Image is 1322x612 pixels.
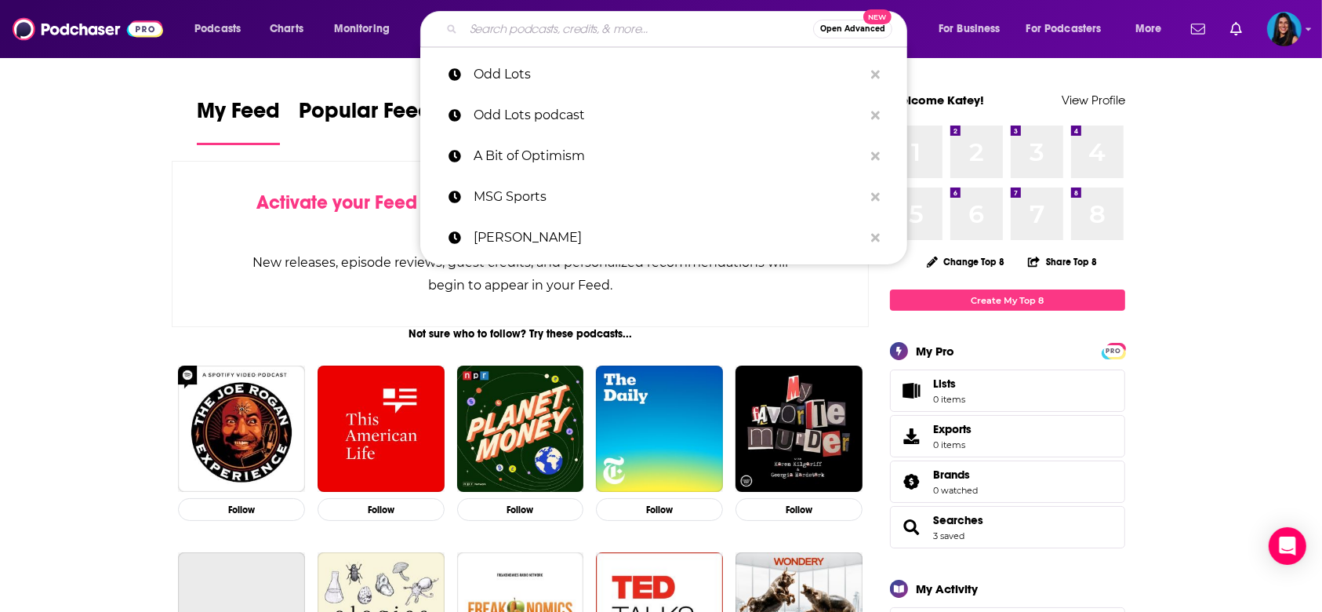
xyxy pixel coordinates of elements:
img: This American Life [318,366,445,493]
a: Show notifications dropdown [1224,16,1248,42]
button: Follow [457,498,584,521]
button: Follow [318,498,445,521]
span: Exports [933,422,972,436]
a: Odd Lots [420,54,907,95]
p: Odd Lots podcast [474,95,863,136]
img: The Daily [596,366,723,493]
a: A Bit of Optimism [420,136,907,177]
span: For Podcasters [1026,18,1102,40]
span: Brands [890,461,1125,503]
div: Open Intercom Messenger [1269,527,1306,565]
span: Charts [270,18,303,40]
span: Open Advanced [820,25,885,33]
span: More [1135,18,1162,40]
img: User Profile [1267,12,1302,46]
button: open menu [928,16,1020,42]
span: Lists [933,377,965,391]
span: Podcasts [194,18,241,40]
img: My Favorite Murder with Karen Kilgariff and Georgia Hardstark [735,366,863,493]
span: 0 items [933,439,972,450]
button: open menu [1124,16,1182,42]
span: 0 items [933,394,965,405]
button: Change Top 8 [917,252,1015,271]
a: Popular Feed [299,97,432,145]
a: Brands [895,471,927,493]
button: open menu [183,16,261,42]
div: Not sure who to follow? Try these podcasts... [172,327,869,341]
div: My Pro [916,344,954,359]
a: PRO [1104,344,1123,356]
div: by following Podcasts, Creators, Lists, and other Users! [251,191,790,237]
a: Lists [890,370,1125,412]
div: My Activity [916,581,978,596]
a: Show notifications dropdown [1185,16,1211,42]
button: Follow [178,498,305,521]
div: New releases, episode reviews, guest credits, and personalized recommendations will begin to appe... [251,251,790,297]
a: Welcome Katey! [890,93,984,107]
a: Odd Lots podcast [420,95,907,136]
p: Odd Lots [474,54,863,95]
img: Planet Money [457,366,584,493]
button: Follow [735,498,863,521]
button: Follow [596,498,723,521]
span: Exports [895,425,927,447]
a: Create My Top 8 [890,290,1125,311]
span: Brands [933,468,970,482]
a: 3 saved [933,530,964,541]
input: Search podcasts, credits, & more... [463,16,813,42]
button: Share Top 8 [1027,246,1098,277]
a: View Profile [1062,93,1125,107]
img: The Joe Rogan Experience [178,366,305,493]
a: Charts [260,16,313,42]
a: Searches [895,516,927,538]
span: Searches [890,506,1125,548]
span: My Feed [197,97,280,133]
a: Brands [933,468,978,482]
a: [PERSON_NAME] [420,217,907,258]
a: 0 watched [933,485,978,496]
p: Henrik Lundquist [474,217,863,258]
span: Activate your Feed [256,191,417,214]
p: A Bit of Optimism [474,136,863,177]
a: Exports [890,415,1125,457]
button: open menu [1016,16,1124,42]
span: Monitoring [334,18,390,40]
button: Open AdvancedNew [813,20,892,38]
img: Podchaser - Follow, Share and Rate Podcasts [13,14,163,44]
div: Search podcasts, credits, & more... [435,11,922,47]
span: Popular Feed [299,97,432,133]
a: My Feed [197,97,280,145]
span: New [863,9,892,24]
a: Searches [933,513,983,527]
span: PRO [1104,345,1123,357]
a: MSG Sports [420,177,907,217]
span: For Business [939,18,1001,40]
span: Lists [933,377,956,391]
p: MSG Sports [474,177,863,217]
span: Logged in as kateyquinn [1267,12,1302,46]
button: open menu [323,16,410,42]
button: Show profile menu [1267,12,1302,46]
span: Lists [895,380,927,402]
